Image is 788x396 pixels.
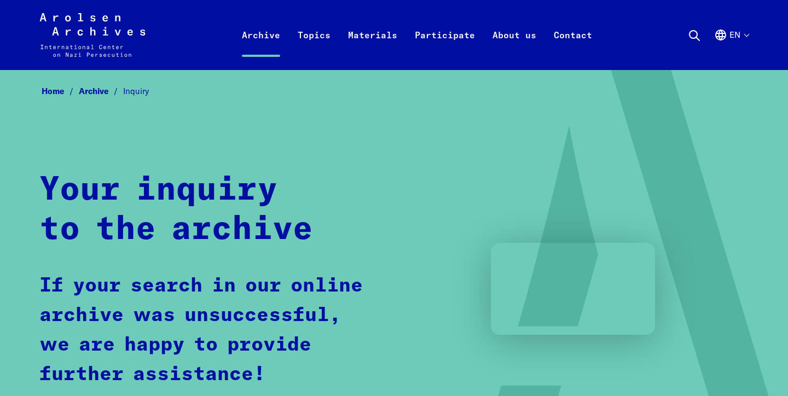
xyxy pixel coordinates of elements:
[79,86,123,96] a: Archive
[39,174,313,246] strong: Your inquiry to the archive
[39,83,749,100] nav: Breadcrumb
[289,26,339,70] a: Topics
[233,13,601,57] nav: Primary
[714,28,749,68] button: English, language selection
[233,26,289,70] a: Archive
[123,86,149,96] span: Inquiry
[406,26,484,70] a: Participate
[42,86,79,96] a: Home
[484,26,545,70] a: About us
[339,26,406,70] a: Materials
[545,26,601,70] a: Contact
[39,271,375,389] p: If your search in our online archive was unsuccessful, we are happy to provide further assistance!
